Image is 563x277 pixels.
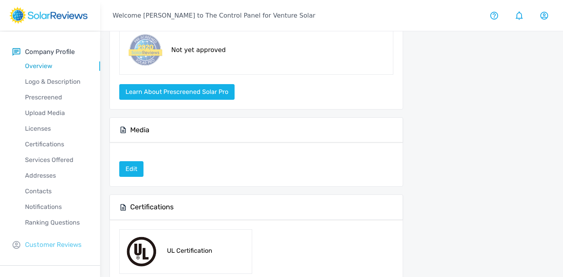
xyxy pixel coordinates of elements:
[13,140,100,149] p: Certifications
[13,121,100,137] a: Licenses
[13,171,100,180] p: Addresses
[13,155,100,165] p: Services Offered
[167,247,246,256] h6: UL Certification
[13,187,100,196] p: Contacts
[13,77,100,86] p: Logo & Description
[13,168,100,183] a: Addresses
[113,11,316,20] p: Welcome [PERSON_NAME] to The Control Panel for Venture Solar
[13,105,100,121] a: Upload Media
[126,236,157,267] img: icon_UL.png
[25,240,82,250] p: Customer Reviews
[13,58,100,74] a: Overview
[13,124,100,133] p: Licenses
[13,74,100,90] a: Logo & Description
[13,218,100,227] p: Ranking Questions
[13,215,100,230] a: Ranking Questions
[119,165,143,173] a: Edit
[119,161,143,177] a: Edit
[13,90,100,105] a: Prescreened
[13,152,100,168] a: Services Offered
[13,61,100,71] p: Overview
[13,202,100,212] p: Notifications
[126,32,163,68] img: prescreened-badge.png
[171,45,226,55] p: Not yet approved
[13,108,100,118] p: Upload Media
[25,47,75,57] p: Company Profile
[13,93,100,102] p: Prescreened
[119,84,235,100] button: Learn about Prescreened Solar Pro
[13,183,100,199] a: Contacts
[130,126,149,135] h5: Media
[13,137,100,152] a: Certifications
[119,88,235,95] a: Learn about Prescreened Solar Pro
[13,199,100,215] a: Notifications
[130,203,174,212] h5: Certifications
